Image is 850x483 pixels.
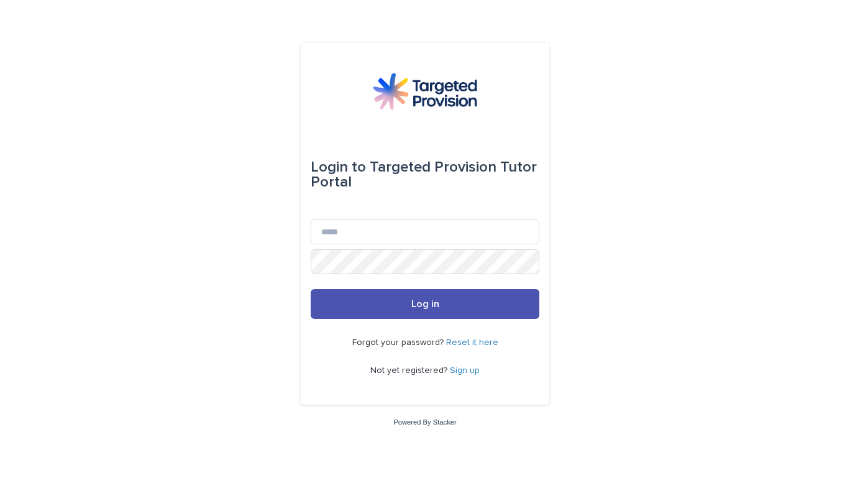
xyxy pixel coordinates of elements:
a: Powered By Stacker [393,418,456,426]
img: M5nRWzHhSzIhMunXDL62 [373,73,477,110]
span: Log in [411,299,439,309]
a: Reset it here [446,338,498,347]
span: Not yet registered? [370,366,450,375]
button: Log in [311,289,539,319]
a: Sign up [450,366,480,375]
span: Login to [311,160,366,175]
span: Forgot your password? [352,338,446,347]
div: Targeted Provision Tutor Portal [311,150,539,200]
